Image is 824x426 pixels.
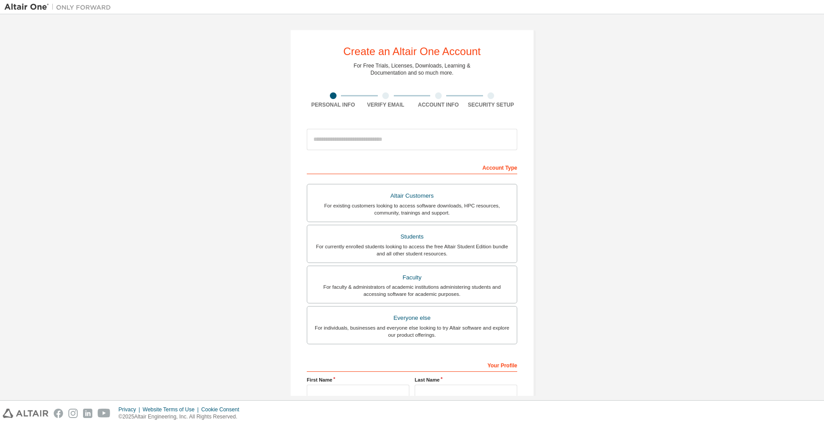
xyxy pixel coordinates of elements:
div: For currently enrolled students looking to access the free Altair Student Edition bundle and all ... [313,243,511,257]
div: Everyone else [313,312,511,324]
div: Your Profile [307,358,517,372]
div: Students [313,231,511,243]
div: For Free Trials, Licenses, Downloads, Learning & Documentation and so much more. [354,62,471,76]
img: youtube.svg [98,409,111,418]
div: Account Info [412,101,465,108]
img: facebook.svg [54,409,63,418]
label: Last Name [415,376,517,383]
div: Security Setup [465,101,518,108]
div: Website Terms of Use [143,406,201,413]
div: Faculty [313,271,511,284]
div: Personal Info [307,101,360,108]
div: Account Type [307,160,517,174]
div: Altair Customers [313,190,511,202]
img: altair_logo.svg [3,409,48,418]
img: Altair One [4,3,115,12]
p: © 2025 Altair Engineering, Inc. All Rights Reserved. [119,413,245,421]
div: Verify Email [360,101,412,108]
div: Cookie Consent [201,406,244,413]
div: For existing customers looking to access software downloads, HPC resources, community, trainings ... [313,202,511,216]
img: linkedin.svg [83,409,92,418]
label: First Name [307,376,409,383]
div: For individuals, businesses and everyone else looking to try Altair software and explore our prod... [313,324,511,338]
div: Privacy [119,406,143,413]
div: Create an Altair One Account [343,46,481,57]
img: instagram.svg [68,409,78,418]
div: For faculty & administrators of academic institutions administering students and accessing softwa... [313,283,511,298]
